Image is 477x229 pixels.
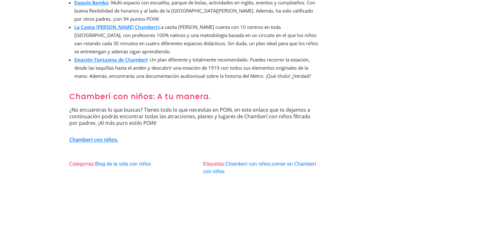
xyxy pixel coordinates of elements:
li: : Un plan diferente y totalmente recomendado. Puedes recorrer la estación, desde las taquillas ha... [74,56,319,80]
div: Etiquetas: ; [203,160,319,175]
li: La casita [PERSON_NAME] cuenta con 10 centros en toda [GEOGRAPHIC_DATA], con profesores 100% nati... [74,23,319,56]
a: Blog de la vida con niños [95,161,151,167]
div: Categorías: [69,160,185,168]
p: ¿No encuentras lo que buscas? Tienes todo lo que necesitas en POiN, en este enlace que te dejamos... [69,107,319,131]
a: La Casita [PERSON_NAME] Chamberí: [74,24,158,30]
a: comer en Chamberí con niños [203,161,316,174]
a: Estación Fantasma de Chamberí [74,56,147,63]
h2: Chamberí con niños: A tu manera. [69,92,319,104]
a: Chamberí con niños [225,161,270,167]
a: Chamberí con niños. [69,136,118,143]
